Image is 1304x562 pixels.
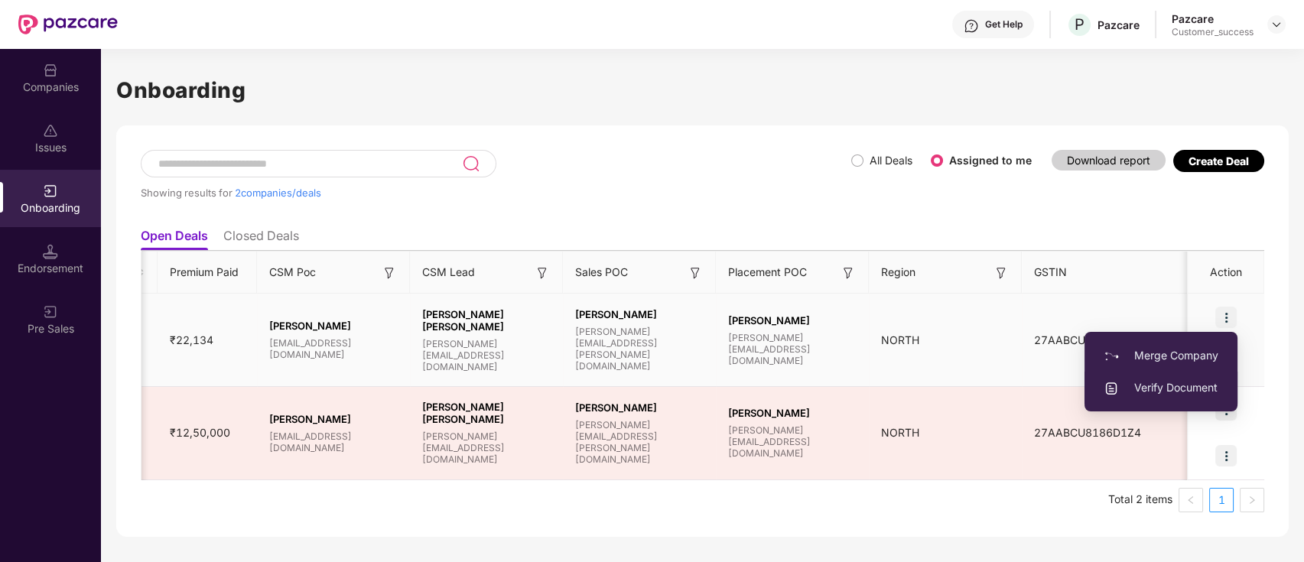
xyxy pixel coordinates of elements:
span: [PERSON_NAME] [728,407,857,419]
img: svg+xml;base64,PHN2ZyBpZD0iQ29tcGFuaWVzIiB4bWxucz0iaHR0cDovL3d3dy53My5vcmcvMjAwMC9zdmciIHdpZHRoPS... [43,63,58,78]
span: CSM Lead [422,264,475,281]
img: svg+xml;base64,PHN2ZyBpZD0iVXBsb2FkX0xvZ3MiIGRhdGEtbmFtZT0iVXBsb2FkIExvZ3MiIHhtbG5zPSJodHRwOi8vd3... [1104,381,1119,396]
span: left [1186,495,1195,505]
img: svg+xml;base64,PHN2ZyB3aWR0aD0iMTYiIGhlaWdodD0iMTYiIHZpZXdCb3g9IjAgMCAxNiAxNiIgZmlsbD0ibm9uZSIgeG... [535,265,550,281]
span: right [1247,495,1257,505]
img: svg+xml;base64,PHN2ZyB3aWR0aD0iMTQuNSIgaGVpZ2h0PSIxNC41IiB2aWV3Qm94PSIwIDAgMTYgMTYiIGZpbGw9Im5vbm... [43,244,58,259]
th: Action [1188,252,1264,294]
button: Download report [1052,150,1166,171]
span: ₹12,50,000 [158,426,242,439]
img: svg+xml;base64,PHN2ZyB3aWR0aD0iMjQiIGhlaWdodD0iMjUiIHZpZXdCb3g9IjAgMCAyNCAyNSIgZmlsbD0ibm9uZSIgeG... [462,154,480,173]
img: New Pazcare Logo [18,15,118,34]
span: [PERSON_NAME][EMAIL_ADDRESS][PERSON_NAME][DOMAIN_NAME] [575,419,704,465]
li: Previous Page [1179,488,1203,512]
span: Sales POC [575,264,628,281]
a: 1 [1210,489,1233,512]
img: svg+xml;base64,PHN2ZyB3aWR0aD0iMTYiIGhlaWdodD0iMTYiIHZpZXdCb3g9IjAgMCAxNiAxNiIgZmlsbD0ibm9uZSIgeG... [993,265,1009,281]
h1: Onboarding [116,73,1289,107]
div: Pazcare [1098,18,1140,32]
li: Closed Deals [223,228,299,250]
img: svg+xml;base64,PHN2ZyB3aWR0aD0iMTYiIGhlaWdodD0iMTYiIHZpZXdCb3g9IjAgMCAxNiAxNiIgZmlsbD0ibm9uZSIgeG... [382,265,397,281]
li: 1 [1209,488,1234,512]
span: 27AABCU8186D1Z4 [1022,333,1153,346]
span: [PERSON_NAME] [PERSON_NAME] [422,401,551,425]
div: NORTH [869,424,1022,441]
li: Next Page [1240,488,1264,512]
div: Customer_success [1172,26,1254,38]
img: svg+xml;base64,PHN2ZyB3aWR0aD0iMjAiIGhlaWdodD0iMjAiIHZpZXdCb3g9IjAgMCAyMCAyMCIgZmlsbD0ibm9uZSIgeG... [43,184,58,199]
span: [PERSON_NAME] [269,413,398,425]
img: svg+xml;base64,PHN2ZyBpZD0iSGVscC0zMngzMiIgeG1sbnM9Imh0dHA6Ly93d3cudzMub3JnLzIwMDAvc3ZnIiB3aWR0aD... [964,18,979,34]
span: [PERSON_NAME] [PERSON_NAME] [422,308,551,333]
button: right [1240,488,1264,512]
label: Assigned to me [949,154,1032,167]
span: [PERSON_NAME] [269,320,398,332]
span: P [1075,15,1084,34]
div: Showing results for [141,187,851,199]
img: svg+xml;base64,PHN2ZyB3aWR0aD0iMTYiIGhlaWdodD0iMTYiIHZpZXdCb3g9IjAgMCAxNiAxNiIgZmlsbD0ibm9uZSIgeG... [841,265,856,281]
button: left [1179,488,1203,512]
img: svg+xml;base64,PHN2ZyB3aWR0aD0iMTYiIGhlaWdodD0iMTYiIHZpZXdCb3g9IjAgMCAxNiAxNiIgZmlsbD0ibm9uZSIgeG... [688,265,703,281]
span: Region [881,264,915,281]
span: [PERSON_NAME][EMAIL_ADDRESS][PERSON_NAME][DOMAIN_NAME] [575,326,704,372]
span: [EMAIL_ADDRESS][DOMAIN_NAME] [269,430,398,453]
img: icon [1215,307,1237,328]
span: Merge Company [1104,347,1218,364]
th: Premium Paid [158,252,257,294]
img: svg+xml;base64,PHN2ZyBpZD0iSXNzdWVzX2Rpc2FibGVkIiB4bWxucz0iaHR0cDovL3d3dy53My5vcmcvMjAwMC9zdmciIH... [43,123,58,138]
span: [PERSON_NAME] [575,401,704,414]
span: [PERSON_NAME] [728,314,857,326]
img: icon [1215,445,1237,466]
th: GSTIN [1022,252,1190,294]
span: [EMAIL_ADDRESS][DOMAIN_NAME] [269,337,398,360]
span: Verify Document [1104,379,1218,396]
span: [PERSON_NAME] [575,308,704,320]
div: NORTH [869,332,1022,349]
span: [PERSON_NAME][EMAIL_ADDRESS][DOMAIN_NAME] [422,430,551,465]
span: [PERSON_NAME][EMAIL_ADDRESS][DOMAIN_NAME] [728,332,857,366]
span: 27AABCU8186D1Z4 [1022,426,1153,439]
span: [PERSON_NAME][EMAIL_ADDRESS][DOMAIN_NAME] [422,338,551,372]
span: [PERSON_NAME][EMAIL_ADDRESS][DOMAIN_NAME] [728,424,857,459]
div: Pazcare [1172,11,1254,26]
div: Get Help [985,18,1023,31]
span: ₹22,134 [158,333,226,346]
label: All Deals [870,154,912,167]
span: Placement POC [728,264,807,281]
span: 2 companies/deals [235,187,321,199]
li: Total 2 items [1108,488,1172,512]
span: CSM Poc [269,264,316,281]
img: svg+xml;base64,PHN2ZyB3aWR0aD0iMjAiIGhlaWdodD0iMjAiIHZpZXdCb3g9IjAgMCAyMCAyMCIgZmlsbD0ibm9uZSIgeG... [1104,349,1119,364]
img: svg+xml;base64,PHN2ZyBpZD0iRHJvcGRvd24tMzJ4MzIiIHhtbG5zPSJodHRwOi8vd3d3LnczLm9yZy8yMDAwL3N2ZyIgd2... [1270,18,1283,31]
li: Open Deals [141,228,208,250]
div: Create Deal [1189,154,1249,167]
img: svg+xml;base64,PHN2ZyB3aWR0aD0iMjAiIGhlaWdodD0iMjAiIHZpZXdCb3g9IjAgMCAyMCAyMCIgZmlsbD0ibm9uZSIgeG... [43,304,58,320]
